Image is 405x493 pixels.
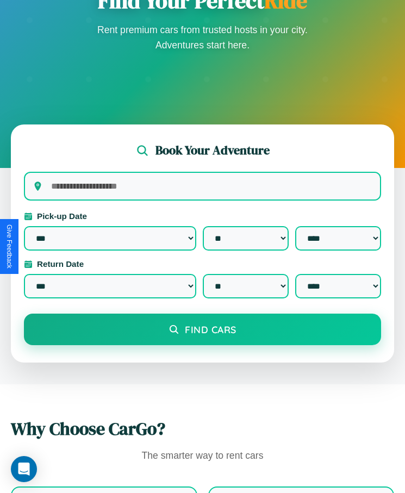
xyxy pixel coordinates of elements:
[155,142,270,159] h2: Book Your Adventure
[24,314,381,345] button: Find Cars
[24,259,381,269] label: Return Date
[94,22,311,53] p: Rent premium cars from trusted hosts in your city. Adventures start here.
[11,447,394,465] p: The smarter way to rent cars
[5,224,13,269] div: Give Feedback
[24,211,381,221] label: Pick-up Date
[11,456,37,482] div: Open Intercom Messenger
[11,417,394,441] h2: Why Choose CarGo?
